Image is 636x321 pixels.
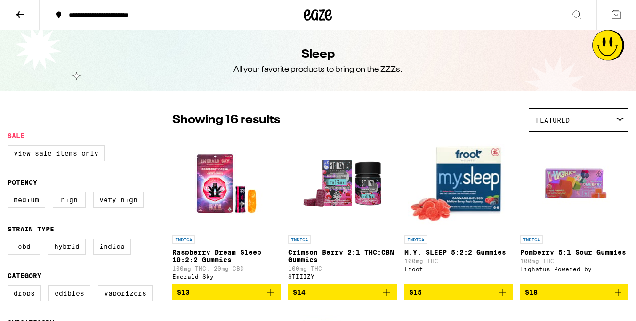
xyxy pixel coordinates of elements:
[98,285,153,301] label: Vaporizers
[288,248,396,263] p: Crimson Berry 2:1 THC:CBN Gummies
[172,265,281,272] p: 100mg THC: 20mg CBD
[8,145,105,161] label: View Sale Items Only
[8,272,41,280] legend: Category
[53,192,86,208] label: High
[288,273,396,280] div: STIIIZY
[520,258,628,264] p: 100mg THC
[409,288,422,296] span: $15
[172,235,195,244] p: INDICA
[525,288,538,296] span: $18
[179,136,274,230] img: Emerald Sky - Raspberry Dream Sleep 10:2:2 Gummies
[8,192,45,208] label: Medium
[172,273,281,280] div: Emerald Sky
[8,285,41,301] label: Drops
[404,266,513,272] div: Froot
[404,284,513,300] button: Add to bag
[172,284,281,300] button: Add to bag
[93,239,131,255] label: Indica
[408,136,508,230] img: Froot - M.Y. SLEEP 5:2:2 Gummies
[404,235,427,244] p: INDICA
[520,235,543,244] p: INDICA
[520,266,628,272] div: Highatus Powered by Cannabiotix
[288,136,396,284] a: Open page for Crimson Berry 2:1 THC:CBN Gummies from STIIIZY
[172,112,280,128] p: Showing 16 results
[8,225,54,233] legend: Strain Type
[288,235,311,244] p: INDICA
[8,239,40,255] label: CBD
[536,116,570,124] span: Featured
[93,192,144,208] label: Very High
[288,284,396,300] button: Add to bag
[404,248,513,256] p: M.Y. SLEEP 5:2:2 Gummies
[233,65,403,75] div: All your favorite products to bring on the ZZZs.
[520,136,628,284] a: Open page for Pomberry 5:1 Sour Gummies from Highatus Powered by Cannabiotix
[172,136,281,284] a: Open page for Raspberry Dream Sleep 10:2:2 Gummies from Emerald Sky
[295,136,389,230] img: STIIIZY - Crimson Berry 2:1 THC:CBN Gummies
[48,285,90,301] label: Edibles
[293,288,306,296] span: $14
[48,239,86,255] label: Hybrid
[177,288,190,296] span: $13
[8,179,37,186] legend: Potency
[404,258,513,264] p: 100mg THC
[8,132,24,140] legend: Sale
[301,47,335,63] h1: Sleep
[520,248,628,256] p: Pomberry 5:1 Sour Gummies
[520,284,628,300] button: Add to bag
[172,248,281,263] p: Raspberry Dream Sleep 10:2:2 Gummies
[527,136,621,230] img: Highatus Powered by Cannabiotix - Pomberry 5:1 Sour Gummies
[288,265,396,272] p: 100mg THC
[404,136,513,284] a: Open page for M.Y. SLEEP 5:2:2 Gummies from Froot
